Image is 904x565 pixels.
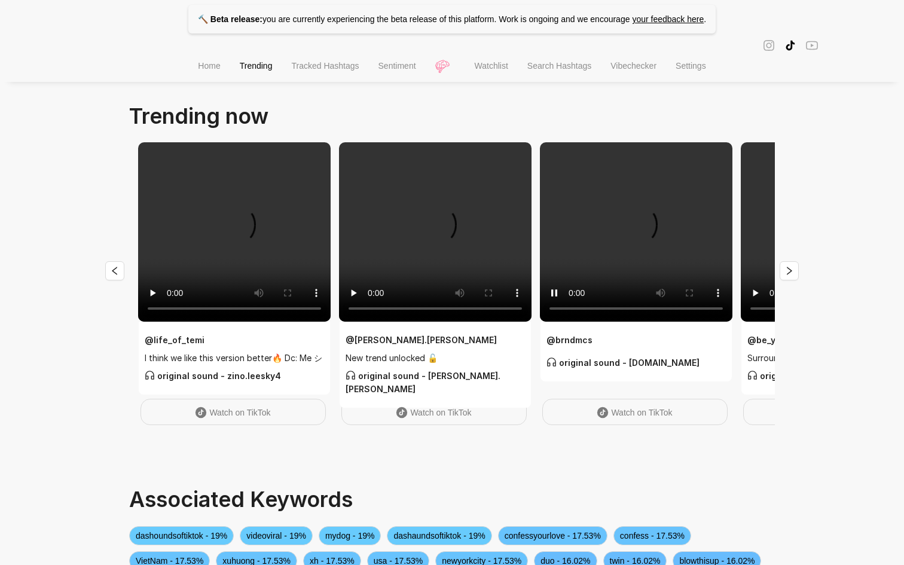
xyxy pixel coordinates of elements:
[319,526,381,545] span: mydog - 19%
[145,352,324,365] span: I think we like this version better🔥 Dc: Me シ
[129,103,268,129] span: Trending now
[188,5,716,33] p: you are currently experiencing the beta release of this platform. Work is ongoing and we encourage .
[747,335,834,345] strong: @ be_yourself_dylan
[145,335,204,345] strong: @ life_of_temi
[546,335,593,345] strong: @ brndmcs
[763,38,775,52] span: instagram
[129,526,234,545] span: dashoundsoftiktok - 19%
[784,266,794,276] span: right
[387,526,491,545] span: dashaundsoftiktok - 19%
[198,14,262,24] strong: 🔨 Beta release:
[378,61,416,71] span: Sentiment
[546,357,557,367] span: customer-service
[676,61,706,71] span: Settings
[806,38,818,52] span: youtube
[240,526,313,545] span: videoviral - 19%
[410,408,471,417] span: Watch on TikTok
[341,399,527,425] a: Watch on TikTok
[141,399,326,425] a: Watch on TikTok
[291,61,359,71] span: Tracked Hashtags
[145,370,155,380] span: customer-service
[209,408,270,417] span: Watch on TikTok
[632,14,704,24] a: your feedback here
[346,352,525,365] span: New trend unlocked 🔓
[611,408,672,417] span: Watch on TikTok
[498,526,607,545] span: confessyourlove - 17.53%
[610,61,656,71] span: Vibechecker
[110,266,120,276] span: left
[346,335,497,345] strong: @ [PERSON_NAME].[PERSON_NAME]
[129,486,353,512] span: Associated Keywords
[747,371,896,381] strong: original sound - evavoley.aysen
[198,61,220,71] span: Home
[346,370,356,380] span: customer-service
[475,61,508,71] span: Watchlist
[542,399,728,425] a: Watch on TikTok
[613,526,691,545] span: confess - 17.53%
[346,371,500,394] strong: original sound - [PERSON_NAME].[PERSON_NAME]
[527,61,591,71] span: Search Hashtags
[145,371,281,381] strong: original sound - zino.leesky4
[240,61,273,71] span: Trending
[747,370,758,380] span: customer-service
[546,358,700,368] strong: original sound - [DOMAIN_NAME]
